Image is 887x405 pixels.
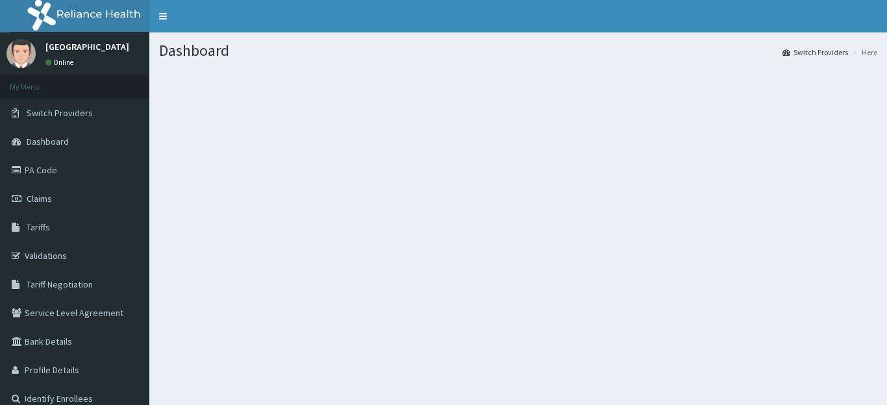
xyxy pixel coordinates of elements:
[782,47,848,58] a: Switch Providers
[849,47,877,58] li: Here
[45,58,77,67] a: Online
[6,39,36,68] img: User Image
[27,278,93,290] span: Tariff Negotiation
[27,136,69,147] span: Dashboard
[27,107,93,119] span: Switch Providers
[27,193,52,204] span: Claims
[45,42,129,51] p: [GEOGRAPHIC_DATA]
[159,42,877,59] h1: Dashboard
[27,221,50,233] span: Tariffs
